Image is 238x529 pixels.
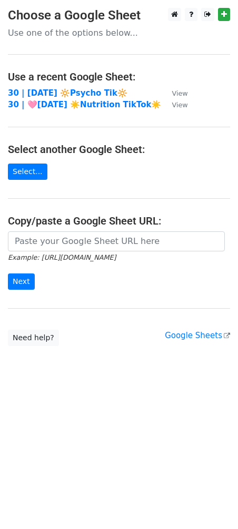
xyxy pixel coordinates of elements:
p: Use one of the options below... [8,27,230,38]
h3: Choose a Google Sheet [8,8,230,23]
a: 30 | [DATE] 🔆Psycho Tik🔆 [8,88,127,98]
small: View [172,101,187,109]
a: View [161,88,187,98]
h4: Select another Google Sheet: [8,143,230,156]
a: Select... [8,164,47,180]
input: Next [8,273,35,290]
h4: Copy/paste a Google Sheet URL: [8,215,230,227]
small: View [172,89,187,97]
h4: Use a recent Google Sheet: [8,70,230,83]
a: Need help? [8,330,59,346]
input: Paste your Google Sheet URL here [8,231,225,251]
small: Example: [URL][DOMAIN_NAME] [8,253,116,261]
a: 30 | 🩷[DATE] ☀️Nutrition TikTok☀️ [8,100,161,109]
a: Google Sheets [165,331,230,340]
a: View [161,100,187,109]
